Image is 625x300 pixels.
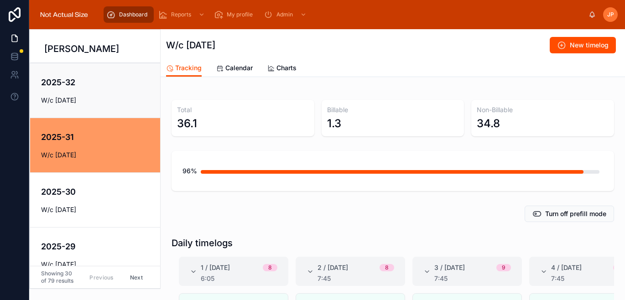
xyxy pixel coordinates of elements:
a: Admin [261,6,311,23]
a: 2025-31W/c [DATE] [30,118,160,172]
div: 6:05 [201,275,277,282]
span: New timelog [570,41,609,50]
h4: 2025-29 [41,240,161,253]
span: Showing 30 of 79 results [41,270,76,284]
span: W/c [DATE] [41,150,161,160]
h3: Total [177,105,309,114]
a: Reports [156,6,209,23]
a: 2025-32W/c [DATE] [30,63,160,118]
span: Tracking [175,63,202,72]
h1: [PERSON_NAME] [44,42,119,55]
a: My profile [211,6,259,23]
div: 8 [385,264,389,271]
a: Dashboard [104,6,154,23]
a: Calendar [216,60,253,78]
div: 7:45 [434,275,511,282]
span: My profile [227,11,253,18]
span: W/c [DATE] [41,260,161,269]
div: 9 [502,264,505,271]
img: App logo [36,7,92,22]
span: Reports [171,11,191,18]
span: W/c [DATE] [41,205,161,214]
a: Tracking [166,60,202,77]
span: 3 / [DATE] [434,263,465,272]
a: Charts [267,60,297,78]
div: 96% [182,162,197,180]
span: 2 / [DATE] [318,263,348,272]
h4: 2025-31 [41,131,161,143]
button: Turn off prefill mode [525,206,614,222]
h4: 2025-32 [41,76,161,88]
h1: Daily timelogs [172,237,233,249]
span: 4 / [DATE] [551,263,582,272]
div: 7:45 [318,275,394,282]
a: 2025-30W/c [DATE] [30,172,160,227]
span: Dashboard [119,11,147,18]
h1: W/c [DATE] [166,39,215,52]
h3: Billable [327,105,459,114]
div: 8 [268,264,272,271]
span: 1 / [DATE] [201,263,230,272]
button: New timelog [550,37,616,53]
div: 34.8 [477,116,500,131]
div: scrollable content [99,5,589,25]
span: Charts [276,63,297,72]
div: 36.1 [177,116,197,131]
a: 2025-29W/c [DATE] [30,227,160,282]
div: 1.3 [327,116,341,131]
button: Next [124,270,149,284]
span: Admin [276,11,293,18]
span: Calendar [225,63,253,72]
span: JP [607,11,614,18]
span: Turn off prefill mode [545,209,606,218]
span: W/c [DATE] [41,96,161,105]
h4: 2025-30 [41,186,161,198]
h3: Non-Billable [477,105,609,114]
